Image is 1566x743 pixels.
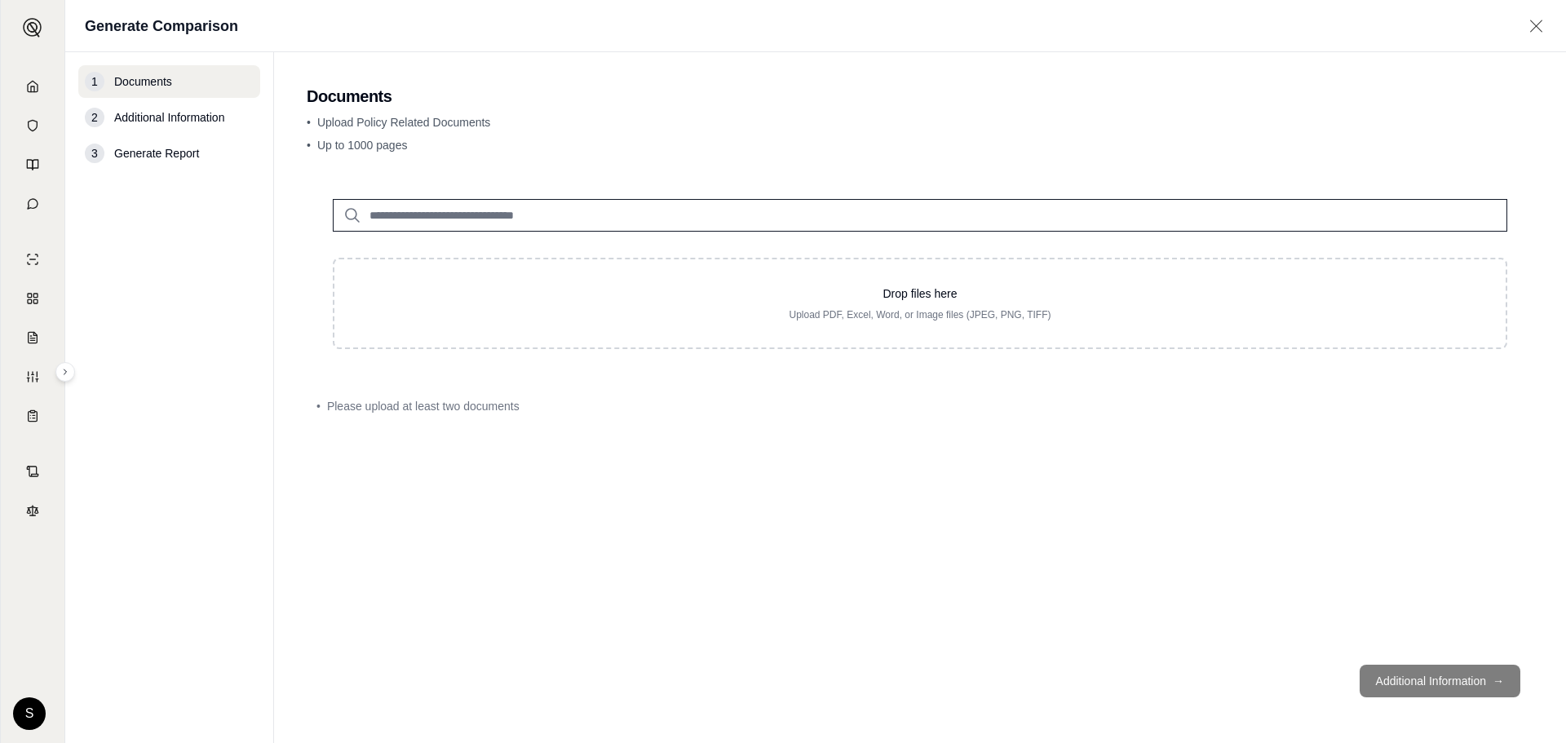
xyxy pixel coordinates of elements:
[307,85,1533,108] h2: Documents
[4,359,61,395] a: Custom Report
[114,145,199,161] span: Generate Report
[4,186,61,222] a: Chat
[13,697,46,730] div: S
[361,308,1480,321] p: Upload PDF, Excel, Word, or Image files (JPEG, PNG, TIFF)
[317,116,490,129] span: Upload Policy Related Documents
[4,69,61,104] a: Home
[85,108,104,127] div: 2
[23,18,42,38] img: Expand sidebar
[16,11,49,44] button: Expand sidebar
[4,453,61,489] a: Contract Analysis
[4,108,61,144] a: Documents Vault
[4,281,61,316] a: Policy Comparisons
[85,72,104,91] div: 1
[85,144,104,163] div: 3
[361,285,1480,302] p: Drop files here
[55,362,75,382] button: Expand sidebar
[4,493,61,529] a: Legal Search Engine
[4,320,61,356] a: Claim Coverage
[114,109,224,126] span: Additional Information
[4,147,61,183] a: Prompt Library
[4,241,61,277] a: Single Policy
[307,116,311,129] span: •
[4,398,61,434] a: Coverage Table
[317,139,408,152] span: Up to 1000 pages
[307,139,311,152] span: •
[85,15,238,38] h1: Generate Comparison
[327,398,520,414] span: Please upload at least two documents
[114,73,172,90] span: Documents
[316,398,321,414] span: •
